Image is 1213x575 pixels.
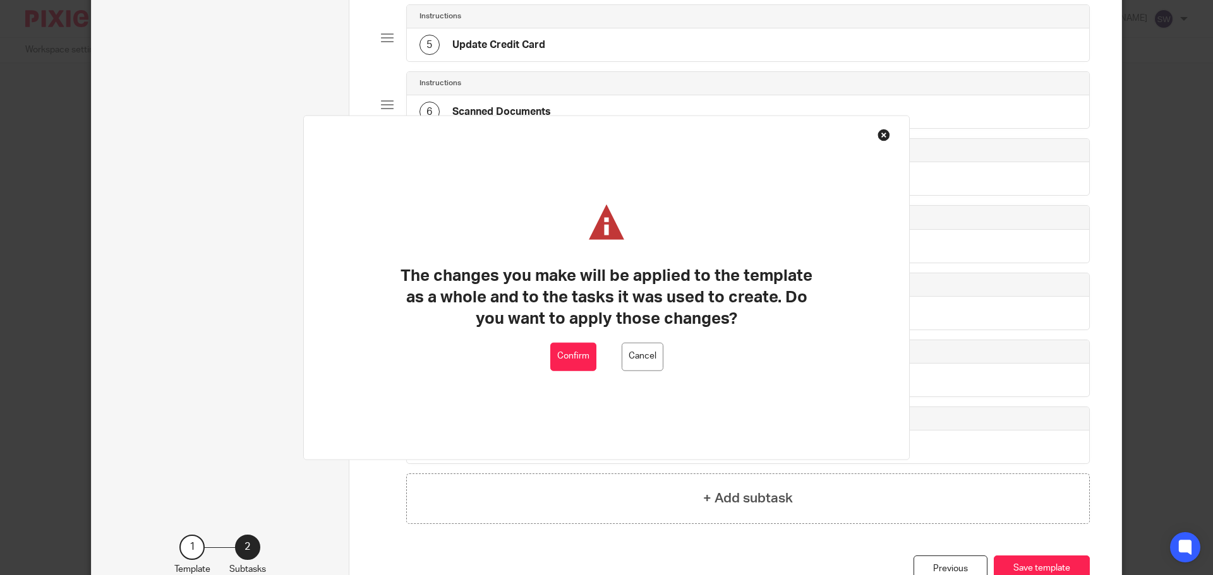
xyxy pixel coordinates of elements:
[419,35,440,55] div: 5
[235,535,260,560] div: 2
[419,78,461,88] h4: Instructions
[419,102,440,122] div: 6
[395,265,819,330] h1: The changes you make will be applied to the template as a whole and to the tasks it was used to c...
[703,489,793,508] h4: + Add subtask
[622,342,663,370] button: Cancel
[452,105,551,119] h4: Scanned Documents
[452,39,545,52] h4: Update Credit Card
[550,342,596,370] button: Confirm
[419,11,461,21] h4: Instructions
[179,535,205,560] div: 1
